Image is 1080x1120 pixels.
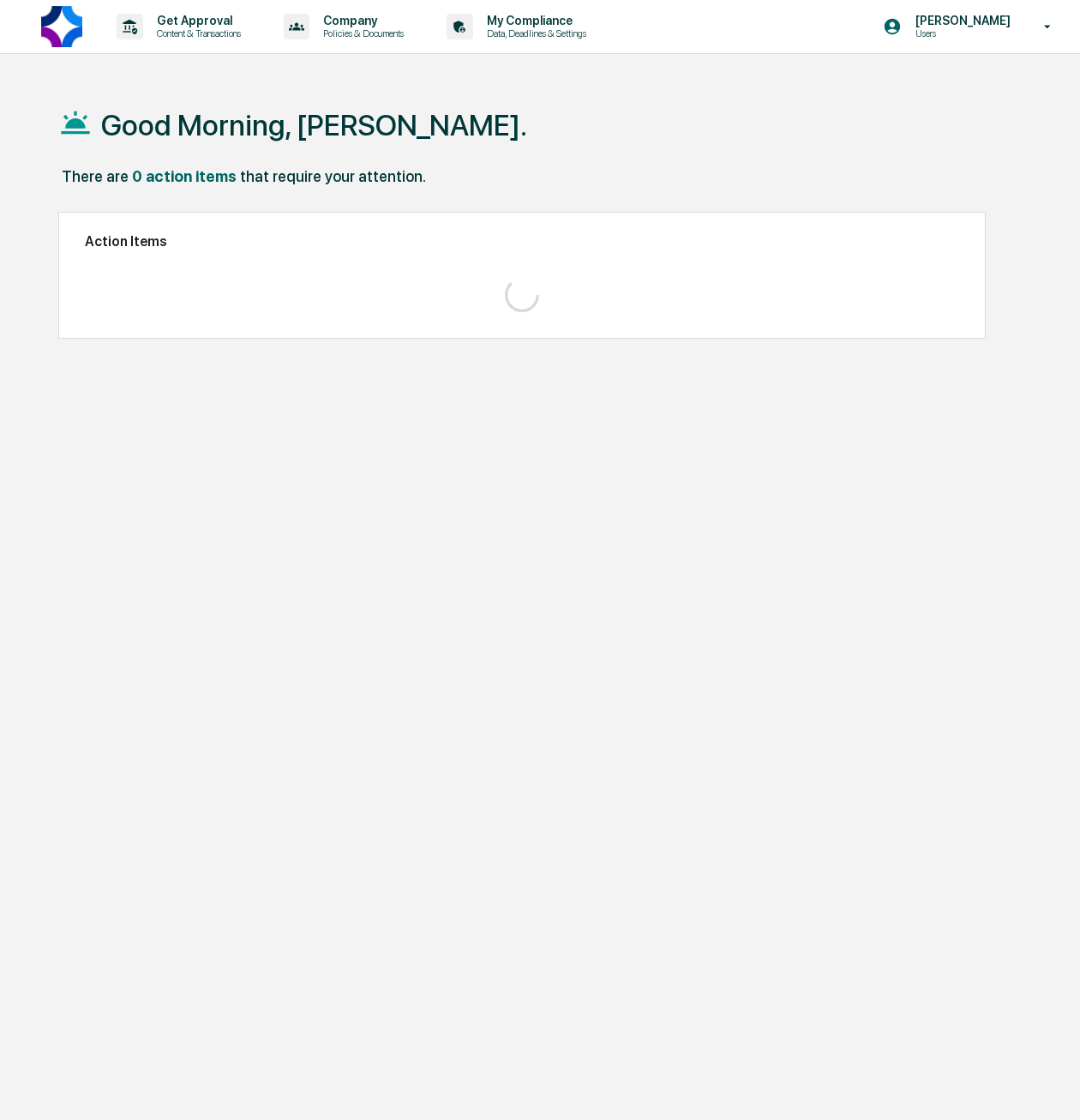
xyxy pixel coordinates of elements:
[132,167,237,185] div: 0 action items
[62,167,129,185] div: There are
[309,14,412,27] p: Company
[902,14,1019,27] p: [PERSON_NAME]
[41,6,82,47] img: logo
[240,167,426,185] div: that require your attention.
[473,14,595,27] p: My Compliance
[85,233,960,250] h2: Action Items
[473,27,595,39] p: Data, Deadlines & Settings
[143,14,249,27] p: Get Approval
[309,27,412,39] p: Policies & Documents
[902,27,1019,39] p: Users
[143,27,249,39] p: Content & Transactions
[101,108,527,142] h1: Good Morning, [PERSON_NAME].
